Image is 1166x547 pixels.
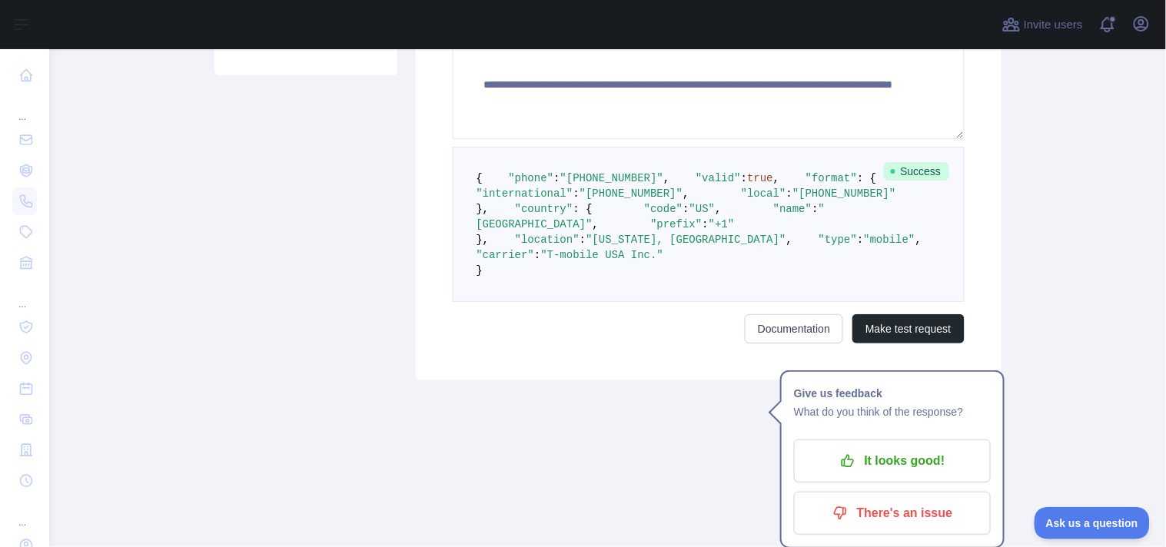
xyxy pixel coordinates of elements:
button: Invite users [999,12,1086,37]
span: , [663,172,669,184]
span: : [534,249,540,261]
span: "[PHONE_NUMBER]" [560,172,663,184]
span: "local" [741,187,786,200]
span: , [683,187,689,200]
span: , [773,172,779,184]
span: : { [573,203,593,215]
span: "carrier" [477,249,535,261]
span: : [703,218,709,230]
div: ... [12,280,37,310]
span: : [683,203,689,215]
span: "prefix" [650,218,702,230]
span: "valid" [696,172,741,184]
span: : [786,187,792,200]
div: ... [12,92,37,123]
span: , [715,203,721,215]
span: , [786,234,792,246]
span: "country" [515,203,573,215]
span: "phone" [509,172,554,184]
span: : [573,187,580,200]
span: "[US_STATE], [GEOGRAPHIC_DATA]" [586,234,786,246]
span: Success [884,162,949,181]
span: }, [477,234,490,246]
span: "type" [819,234,857,246]
span: }, [477,203,490,215]
button: Make test request [852,314,964,343]
span: { [477,172,483,184]
span: "+1" [709,218,735,230]
span: "[PHONE_NUMBER]" [580,187,683,200]
span: "US" [689,203,716,215]
span: : [812,203,818,215]
span: : { [857,172,876,184]
span: "name" [773,203,812,215]
span: Invite users [1024,16,1083,34]
span: "T-mobile USA Inc." [541,249,664,261]
span: : [580,234,586,246]
span: "mobile" [864,234,915,246]
span: : [741,172,747,184]
span: , [593,218,599,230]
span: : [857,234,863,246]
iframe: Toggle Customer Support [1035,507,1151,539]
span: "code" [644,203,683,215]
span: "format" [806,172,857,184]
span: "[PHONE_NUMBER]" [792,187,895,200]
span: true [747,172,773,184]
span: } [477,264,483,277]
span: "international" [477,187,573,200]
div: ... [12,498,37,529]
span: "location" [515,234,580,246]
span: , [915,234,922,246]
span: : [553,172,560,184]
a: Documentation [745,314,843,343]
